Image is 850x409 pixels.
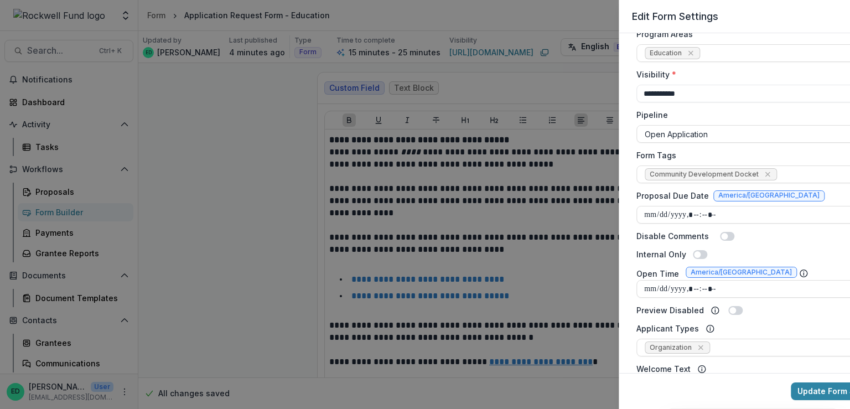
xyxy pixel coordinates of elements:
[650,344,692,351] span: Organization
[691,268,792,276] span: America/[GEOGRAPHIC_DATA]
[636,248,686,260] label: Internal Only
[718,191,820,199] span: America/[GEOGRAPHIC_DATA]
[650,170,759,178] span: Community Development Docket
[685,48,696,59] div: Remove Education
[636,363,691,375] label: Welcome Text
[650,49,682,57] span: Education
[636,230,709,242] label: Disable Comments
[695,342,706,353] div: Remove Organization
[636,268,679,279] label: Open Time
[636,304,704,316] label: Preview Disabled
[636,323,699,334] label: Applicant Types
[762,169,773,180] div: Remove Community Development Docket
[636,190,709,201] label: Proposal Due Date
